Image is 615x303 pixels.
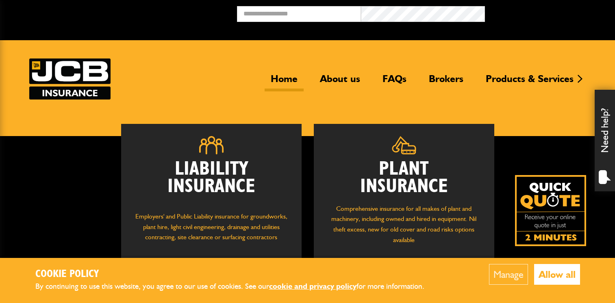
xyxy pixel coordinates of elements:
[29,58,111,100] img: JCB Insurance Services logo
[595,90,615,191] div: Need help?
[265,73,304,91] a: Home
[515,175,586,246] img: Quick Quote
[515,175,586,246] a: Get your insurance quote isn just 2-minutes
[29,58,111,100] a: JCB Insurance Services
[133,160,289,203] h2: Liability Insurance
[269,281,356,291] a: cookie and privacy policy
[480,73,580,91] a: Products & Services
[314,73,366,91] a: About us
[35,268,438,281] h2: Cookie Policy
[410,257,478,268] p: Annual Cover
[485,6,609,19] button: Broker Login
[326,160,482,195] h2: Plant Insurance
[133,211,289,250] p: Employers' and Public Liability insurance for groundworks, plant hire, light civil engineering, d...
[376,73,413,91] a: FAQs
[330,257,398,268] p: Short Term Cover
[423,73,469,91] a: Brokers
[326,203,482,245] p: Comprehensive insurance for all makes of plant and machinery, including owned and hired in equipm...
[35,280,438,293] p: By continuing to use this website, you agree to our use of cookies. See our for more information.
[489,264,528,285] button: Manage
[534,264,580,285] button: Allow all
